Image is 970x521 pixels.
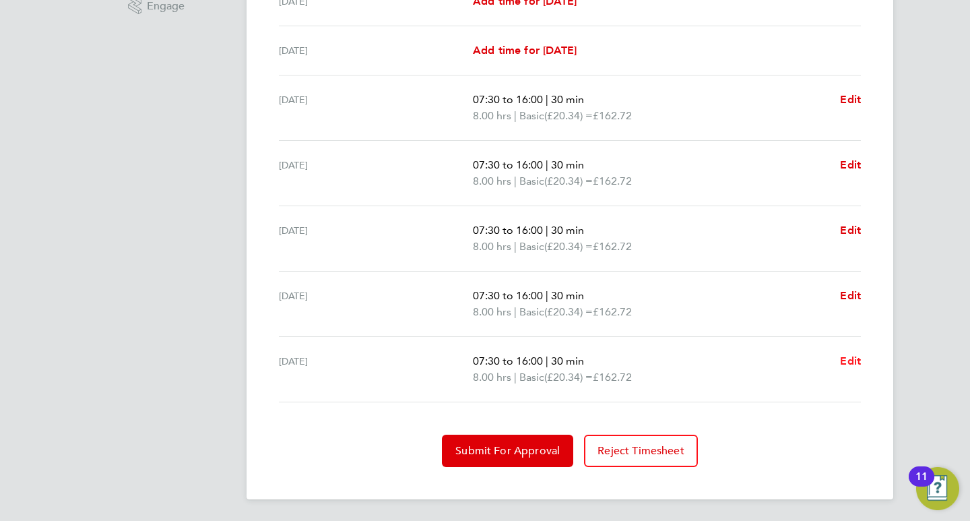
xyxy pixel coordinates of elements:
span: (£20.34) = [544,175,593,187]
span: £162.72 [593,240,632,253]
span: 8.00 hrs [473,175,511,187]
span: Edit [840,289,861,302]
span: Basic [519,304,544,320]
button: Open Resource Center, 11 new notifications [916,467,959,510]
span: | [514,109,517,122]
div: [DATE] [279,42,473,59]
span: | [514,371,517,384]
span: 07:30 to 16:00 [473,158,543,171]
div: [DATE] [279,288,473,320]
a: Add time for [DATE] [473,42,577,59]
span: 30 min [551,93,584,106]
span: 30 min [551,355,584,367]
span: Edit [840,158,861,171]
span: Edit [840,93,861,106]
span: Basic [519,369,544,386]
span: | [546,289,548,302]
span: | [514,175,517,187]
button: Reject Timesheet [584,435,698,467]
span: (£20.34) = [544,240,593,253]
span: 8.00 hrs [473,109,511,122]
div: [DATE] [279,92,473,124]
span: (£20.34) = [544,109,593,122]
span: Reject Timesheet [597,444,684,458]
div: [DATE] [279,222,473,255]
span: | [546,158,548,171]
span: Submit For Approval [455,444,560,458]
a: Edit [840,92,861,108]
span: £162.72 [593,109,632,122]
span: £162.72 [593,305,632,318]
span: 07:30 to 16:00 [473,93,543,106]
span: (£20.34) = [544,305,593,318]
button: Submit For Approval [442,435,573,467]
span: Add time for [DATE] [473,44,577,57]
div: 11 [915,477,928,494]
span: 8.00 hrs [473,305,511,318]
span: £162.72 [593,175,632,187]
span: | [514,305,517,318]
span: Engage [147,1,185,12]
span: 8.00 hrs [473,240,511,253]
a: Edit [840,157,861,173]
span: | [546,93,548,106]
div: [DATE] [279,157,473,189]
a: Edit [840,222,861,239]
span: Basic [519,173,544,189]
span: £162.72 [593,371,632,384]
span: 07:30 to 16:00 [473,355,543,367]
span: Basic [519,239,544,255]
span: (£20.34) = [544,371,593,384]
span: | [546,224,548,237]
div: [DATE] [279,353,473,386]
a: Edit [840,288,861,304]
span: Basic [519,108,544,124]
span: 07:30 to 16:00 [473,224,543,237]
span: | [546,355,548,367]
span: 07:30 to 16:00 [473,289,543,302]
a: Edit [840,353,861,369]
span: Edit [840,224,861,237]
span: 30 min [551,224,584,237]
span: 8.00 hrs [473,371,511,384]
span: Edit [840,355,861,367]
span: 30 min [551,158,584,171]
span: 30 min [551,289,584,302]
span: | [514,240,517,253]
